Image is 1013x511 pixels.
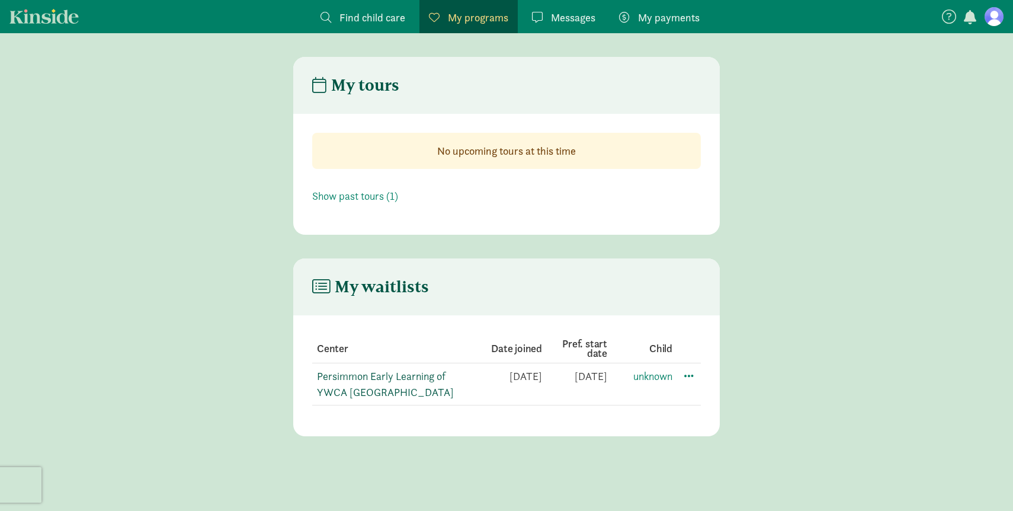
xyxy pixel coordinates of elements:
[542,363,607,405] td: [DATE]
[607,334,672,363] th: Child
[339,9,405,25] span: Find child care
[477,334,542,363] th: Date joined
[638,9,700,25] span: My payments
[633,369,672,383] a: unknown
[317,369,454,399] a: Persimmon Early Learning of YWCA [GEOGRAPHIC_DATA]
[312,189,398,203] a: Show past tours (1)
[9,9,79,24] a: Kinside
[542,334,607,363] th: Pref. start date
[448,9,508,25] span: My programs
[477,363,542,405] td: [DATE]
[437,144,576,158] strong: No upcoming tours at this time
[312,76,399,95] h4: My tours
[312,277,429,296] h4: My waitlists
[551,9,595,25] span: Messages
[312,334,477,363] th: Center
